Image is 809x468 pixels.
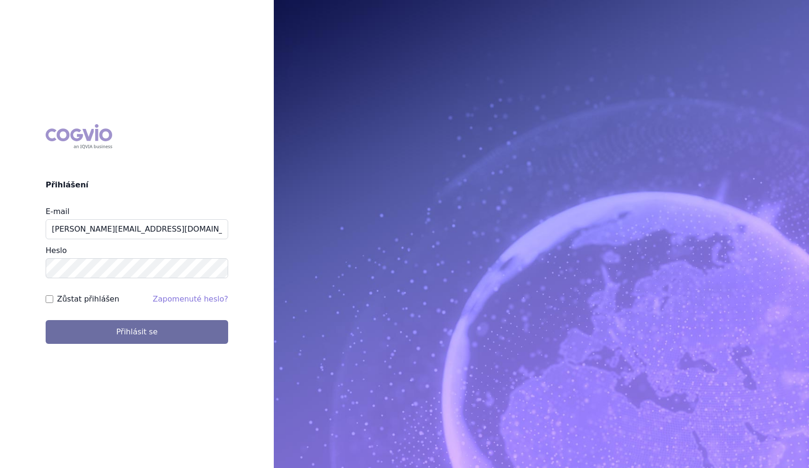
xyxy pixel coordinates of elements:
button: Přihlásit se [46,320,228,344]
div: COGVIO [46,124,112,149]
a: Zapomenuté heslo? [153,294,228,303]
label: Zůstat přihlášen [57,293,119,305]
label: Heslo [46,246,67,255]
h2: Přihlášení [46,179,228,191]
label: E-mail [46,207,69,216]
